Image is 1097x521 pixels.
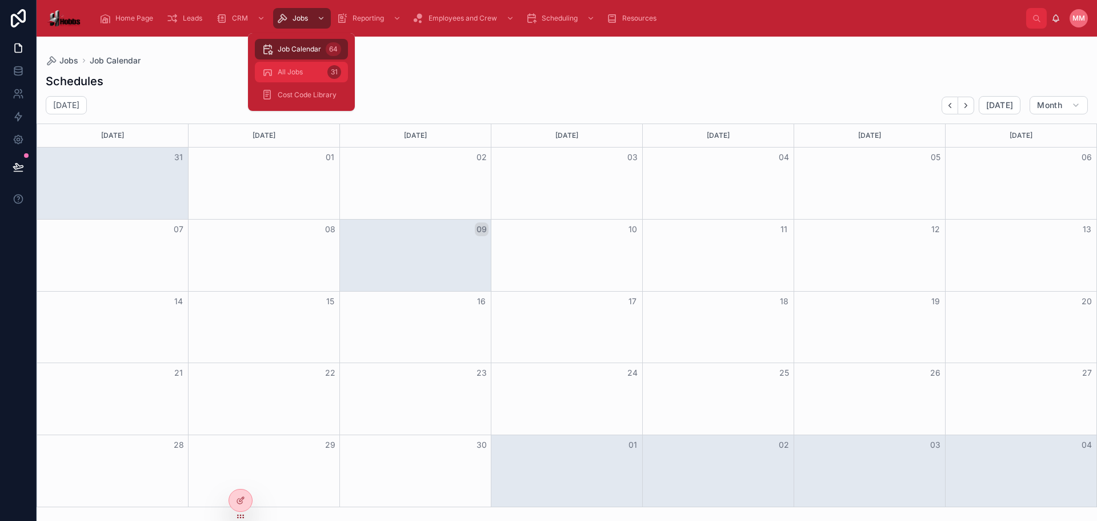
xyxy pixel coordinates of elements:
span: Cost Code Library [278,90,337,100]
div: [DATE] [342,124,489,147]
div: [DATE] [190,124,338,147]
button: 03 [928,438,942,452]
button: 12 [928,222,942,236]
button: 11 [777,222,791,236]
div: [DATE] [644,124,792,147]
button: 22 [323,366,337,380]
a: Reporting [333,8,407,29]
span: [DATE] [986,100,1013,110]
button: 07 [172,222,186,236]
button: 17 [626,295,639,308]
span: Month [1037,100,1062,110]
span: Leads [183,14,202,23]
button: 26 [928,366,942,380]
button: 02 [475,150,489,164]
div: 31 [327,65,341,79]
span: Scheduling [542,14,578,23]
span: MM [1072,14,1085,23]
button: 24 [626,366,639,380]
a: Scheduling [522,8,600,29]
h2: [DATE] [53,100,79,111]
button: 25 [777,366,791,380]
div: 64 [326,42,341,56]
a: Job Calendar [90,55,141,66]
a: Cost Code Library [255,85,348,105]
button: 16 [475,295,489,308]
button: [DATE] [979,96,1020,114]
div: [DATE] [493,124,640,147]
button: 14 [172,295,186,308]
h1: Schedules [46,73,103,89]
a: All Jobs31 [255,62,348,82]
button: 04 [1080,438,1094,452]
button: 21 [172,366,186,380]
button: 05 [928,150,942,164]
button: 04 [777,150,791,164]
a: Jobs [273,8,331,29]
span: All Jobs [278,67,303,77]
a: Job Calendar64 [255,39,348,59]
button: 02 [777,438,791,452]
span: Employees and Crew [429,14,497,23]
span: CRM [232,14,248,23]
img: App logo [46,9,81,27]
a: Jobs [46,55,78,66]
div: [DATE] [796,124,943,147]
button: Month [1030,96,1088,114]
button: 18 [777,295,791,308]
a: Employees and Crew [409,8,520,29]
a: CRM [213,8,271,29]
button: 20 [1080,295,1094,308]
span: Reporting [353,14,384,23]
button: 01 [323,150,337,164]
button: 31 [172,150,186,164]
button: 06 [1080,150,1094,164]
button: 30 [475,438,489,452]
button: 23 [475,366,489,380]
button: Next [958,97,974,114]
a: Leads [163,8,210,29]
button: 10 [626,222,639,236]
button: 27 [1080,366,1094,380]
button: 19 [928,295,942,308]
button: 28 [172,438,186,452]
button: 03 [626,150,639,164]
div: scrollable content [90,6,1026,31]
span: Job Calendar [278,45,321,54]
span: Home Page [115,14,153,23]
button: 13 [1080,222,1094,236]
button: 08 [323,222,337,236]
button: 29 [323,438,337,452]
div: [DATE] [39,124,186,147]
button: 09 [475,222,489,236]
div: Month View [37,124,1097,507]
span: Resources [622,14,656,23]
button: 15 [323,295,337,308]
button: Back [942,97,958,114]
button: 01 [626,438,639,452]
div: [DATE] [947,124,1095,147]
span: Jobs [59,55,78,66]
a: Home Page [96,8,161,29]
a: Resources [603,8,664,29]
span: Jobs [293,14,308,23]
